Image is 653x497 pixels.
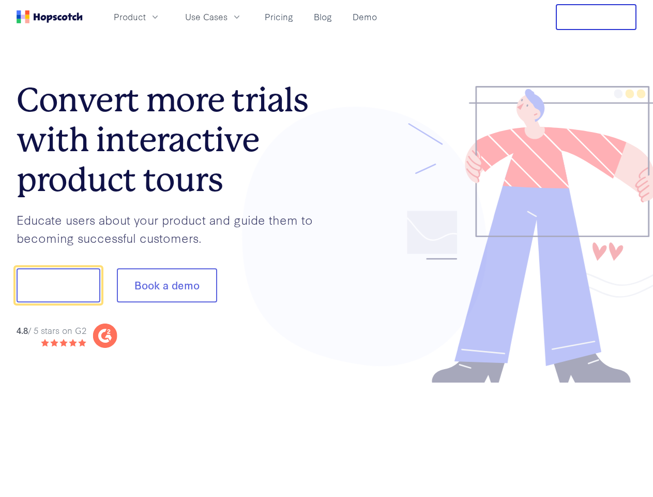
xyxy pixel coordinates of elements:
[17,80,327,199] h1: Convert more trials with interactive product tours
[261,8,297,25] a: Pricing
[17,324,28,336] strong: 4.8
[17,10,83,23] a: Home
[17,324,86,337] div: / 5 stars on G2
[179,8,248,25] button: Use Cases
[556,4,636,30] button: Free Trial
[17,211,327,246] p: Educate users about your product and guide them to becoming successful customers.
[17,269,100,303] button: Show me!
[348,8,381,25] a: Demo
[108,8,166,25] button: Product
[114,10,146,23] span: Product
[185,10,227,23] span: Use Cases
[310,8,336,25] a: Blog
[117,269,217,303] button: Book a demo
